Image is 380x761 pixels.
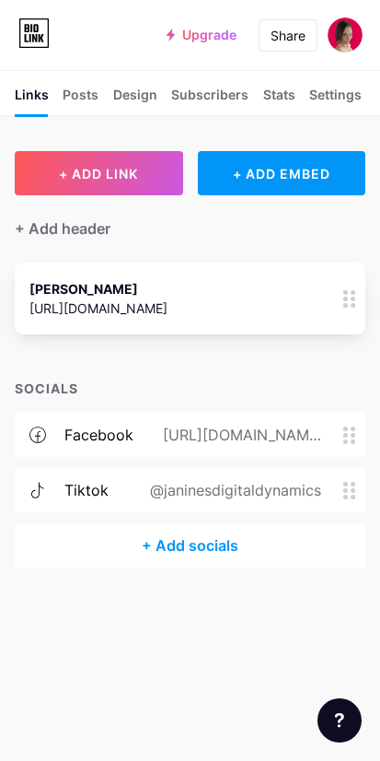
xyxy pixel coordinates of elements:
[64,424,133,446] div: facebook
[59,166,138,181] span: + ADD LINK
[63,85,98,115] div: Posts
[113,85,157,115] div: Design
[29,279,167,299] div: [PERSON_NAME]
[263,85,295,115] div: Stats
[328,18,363,53] img: hustlernini
[309,85,362,115] div: Settings
[15,151,183,195] button: + ADD LINK
[64,479,109,501] div: tiktok
[15,217,110,240] div: + Add header
[198,151,366,195] div: + ADD EMBED
[171,85,248,115] div: Subscribers
[167,28,236,42] a: Upgrade
[15,379,365,398] div: SOCIALS
[15,523,365,568] div: + Add socials
[133,424,343,446] div: [URL][DOMAIN_NAME]
[15,85,49,115] div: Links
[271,26,305,45] div: Share
[29,299,167,318] div: [URL][DOMAIN_NAME]
[121,479,343,501] div: @janinesdigitaldynamics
